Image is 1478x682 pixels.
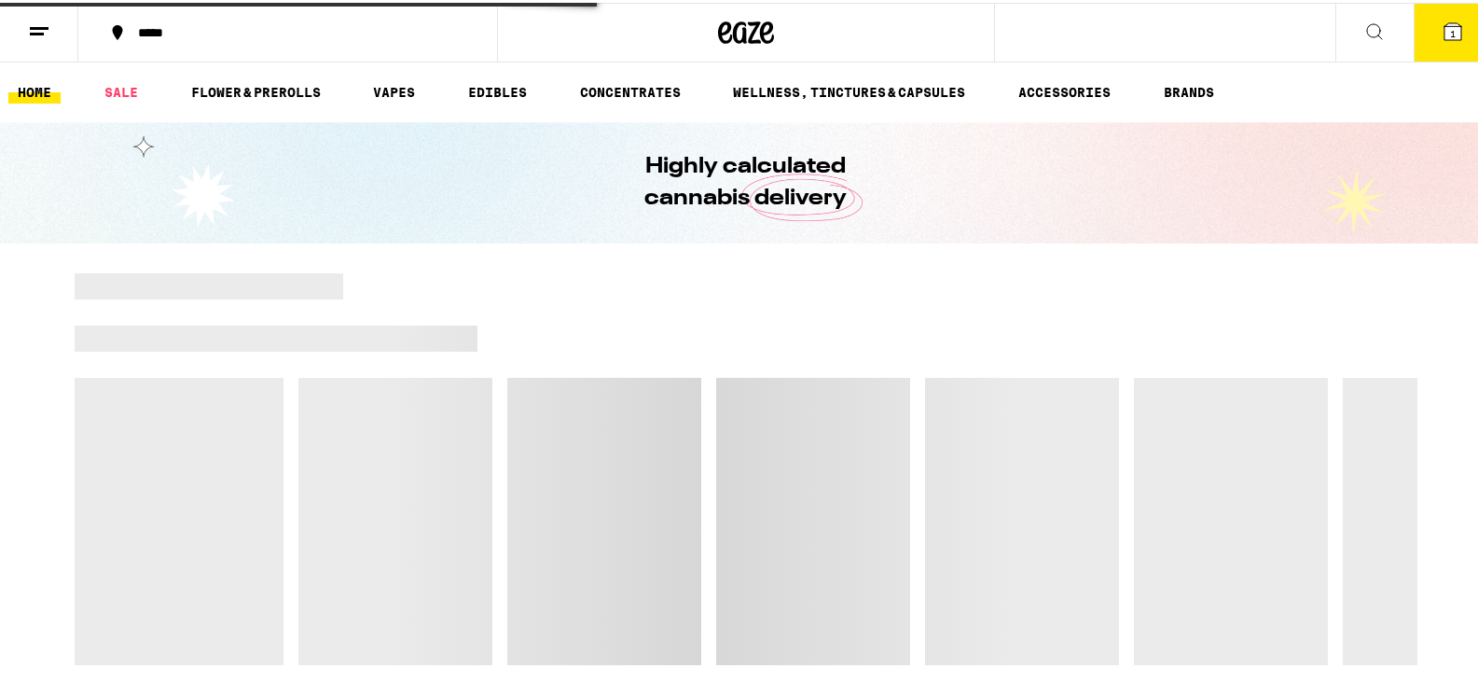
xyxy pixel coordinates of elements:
a: HOME [8,78,61,101]
a: SALE [95,78,147,101]
span: Hi. Need any help? [11,13,134,28]
a: FLOWER & PREROLLS [182,78,330,101]
a: WELLNESS, TINCTURES & CAPSULES [724,78,974,101]
h1: Highly calculated cannabis delivery [592,148,900,212]
span: 1 [1450,25,1456,36]
a: ACCESSORIES [1009,78,1120,101]
a: BRANDS [1154,78,1223,101]
a: VAPES [364,78,424,101]
a: EDIBLES [459,78,536,101]
a: CONCENTRATES [571,78,690,101]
